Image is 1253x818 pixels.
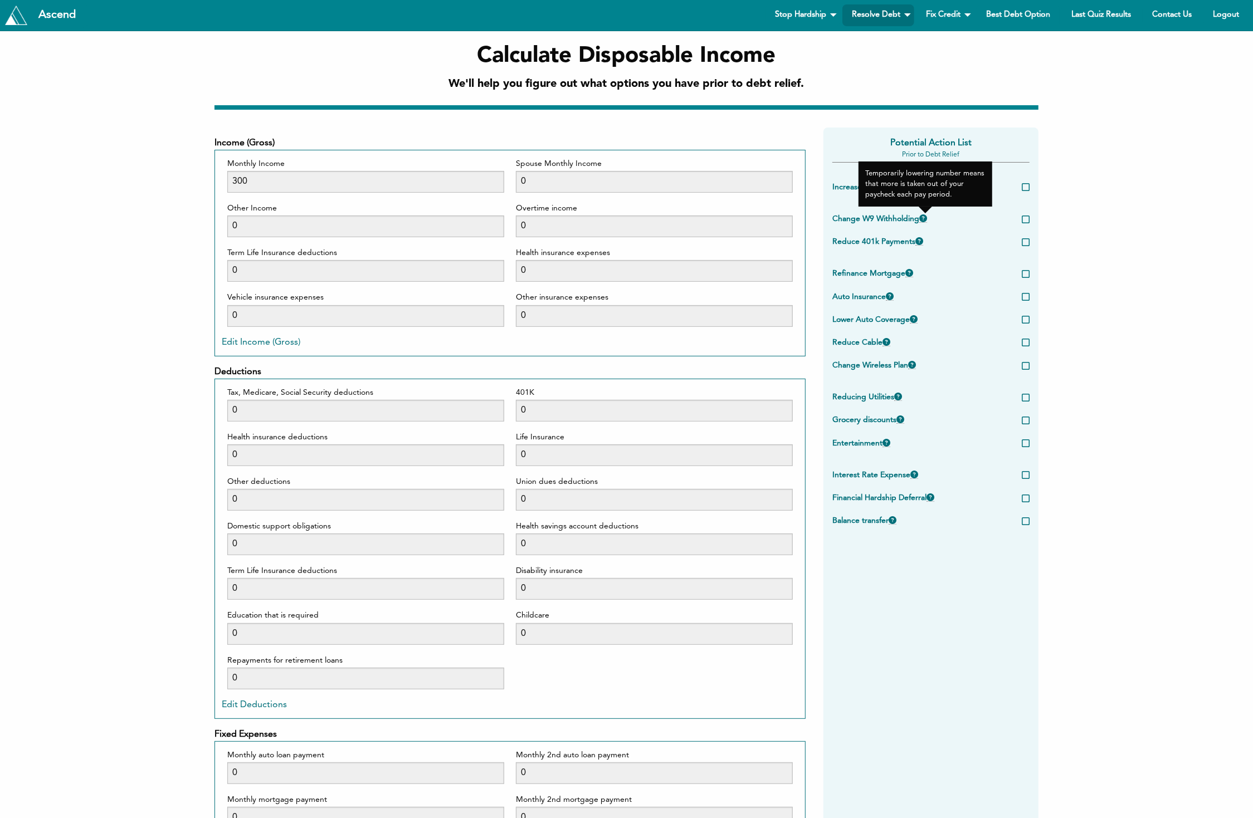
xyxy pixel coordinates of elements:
[832,390,1022,404] label: Reducing Utilities
[227,157,504,171] label: Monthly Income
[516,291,793,305] label: Other insurance expenses
[516,246,793,260] label: Health insurance expenses
[832,491,1022,505] label: Financial Hardship Deferral
[30,9,85,21] div: Ascend
[1203,4,1249,26] a: Logout
[516,564,793,578] label: Disability insurance
[516,520,793,533] label: Health savings account deductions
[832,514,1022,528] label: Balance transfer
[516,793,793,807] label: Monthly 2nd mortgage payment
[516,609,793,623] label: Childcare
[977,4,1060,26] a: Best Debt Option
[516,386,793,400] label: 401K
[516,430,793,444] label: Life Insurance
[227,748,504,762] label: Monthly auto loan payment
[832,336,1022,350] label: Reduce Cable
[222,338,300,347] button: Edit Income (Gross)
[916,4,974,26] a: Fix Credit
[1143,4,1201,26] a: Contact Us
[227,564,504,578] label: Term Life Insurance deductions
[516,475,793,489] label: Union dues deductions
[449,41,805,72] h1: Calculate Disposable Income
[227,654,504,668] label: Repayments for retirement loans
[832,150,1030,160] div: Prior to Debt Relief
[227,202,504,215] label: Other Income
[222,701,287,709] button: Edit Deductions
[832,180,1022,194] label: Increase Income
[214,139,275,148] span: Income (Gross)
[832,359,1022,373] label: Change Wireless Plan
[214,730,277,739] span: Fixed Expenses
[227,475,504,489] label: Other deductions
[832,235,1022,249] label: Reduce 401k Payments
[832,136,1030,150] div: Potential Action List
[214,368,261,376] span: Deductions
[832,267,1022,281] label: Refinance Mortgage
[516,748,793,762] label: Monthly 2nd auto loan payment
[227,520,504,533] label: Domestic support obligations
[859,161,992,207] div: Temporarily lowering number means that more is taken out of your paycheck each pay period.
[766,4,840,26] a: Stop Hardship
[832,313,1022,327] label: Lower Auto Coverage
[832,212,1022,226] label: Change W9 Withholding
[1062,4,1140,26] a: Last Quiz Results
[516,202,793,215] label: Overtime income
[832,437,1022,450] label: Entertainment
[227,430,504,444] label: Health insurance deductions
[227,793,504,807] label: Monthly mortgage payment
[5,6,27,25] img: Tryascend.com
[832,413,1022,427] label: Grocery discounts
[516,157,793,171] label: Spouse Monthly Income
[227,609,504,623] label: Education that is required
[842,4,914,26] a: Resolve Debt
[2,3,87,27] a: Tryascend.com Ascend
[449,76,805,92] h2: We'll help you figure out what options you have prior to debt relief.
[227,386,504,400] label: Tax, Medicare, Social Security deductions
[832,468,1022,482] label: Interest Rate Expense
[227,246,504,260] label: Term Life Insurance deductions
[227,291,504,305] label: Vehicle insurance expenses
[832,290,1022,304] label: Auto Insurance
